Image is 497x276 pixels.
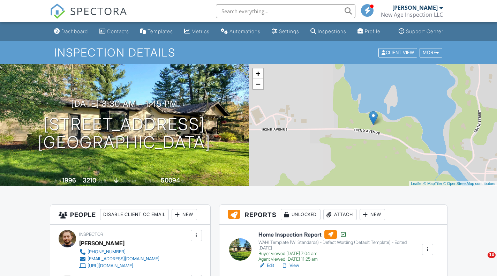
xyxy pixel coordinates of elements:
[473,252,490,269] iframe: Intercom live chat
[88,249,126,255] div: [PHONE_NUMBER]
[97,178,107,184] span: sq. ft.
[83,177,96,184] div: 3210
[281,209,321,220] div: Unlocked
[258,251,421,256] div: Buyer viewed [DATE] 7:04 am
[423,181,442,186] a: © MapTiler
[79,238,125,248] div: [PERSON_NAME]
[279,28,299,34] div: Settings
[181,178,190,184] span: sq.ft.
[54,46,443,59] h1: Inspection Details
[406,28,443,34] div: Support Center
[219,205,447,225] h3: Reports
[396,25,446,38] a: Support Center
[488,252,496,258] span: 10
[50,9,127,24] a: SPECTORA
[70,3,127,18] span: SPECTORA
[258,230,421,262] a: Home Inspection Report WAHI Template (WI Standards) - Defect Wording (Default Template) - Edited ...
[79,255,159,262] a: [EMAIL_ADDRESS][DOMAIN_NAME]
[172,209,197,220] div: New
[51,25,91,38] a: Dashboard
[258,230,421,239] h6: Home Inspection Report
[107,28,129,34] div: Contacts
[378,50,419,55] a: Client View
[365,28,381,34] div: Profile
[258,262,274,269] a: Edit
[318,28,346,34] div: Inspections
[79,232,103,237] span: Inspector
[443,181,495,186] a: © OpenStreetMap contributors
[229,28,261,34] div: Automations
[79,262,159,269] a: [URL][DOMAIN_NAME]
[88,263,133,269] div: [URL][DOMAIN_NAME]
[378,48,417,57] div: Client View
[269,25,302,38] a: Settings
[100,209,169,220] div: Disable Client CC Email
[148,28,173,34] div: Templates
[323,209,357,220] div: Attach
[218,25,263,38] a: Automations (Basic)
[411,181,422,186] a: Leaflet
[120,178,138,184] span: basement
[420,48,442,57] div: More
[253,68,263,79] a: Zoom in
[62,177,76,184] div: 1996
[79,248,159,255] a: [PHONE_NUMBER]
[88,256,159,262] div: [EMAIL_ADDRESS][DOMAIN_NAME]
[216,4,355,18] input: Search everything...
[258,240,421,251] div: WAHI Template (WI Standards) - Defect Wording (Default Template) - Edited [DATE]
[381,11,443,18] div: New Age Inspection LLC
[53,178,61,184] span: Built
[145,178,160,184] span: Lot Size
[392,4,438,11] div: [PERSON_NAME]
[181,25,212,38] a: Metrics
[355,25,383,38] a: Company Profile
[258,256,421,262] div: Agent viewed [DATE] 11:25 am
[161,177,180,184] div: 50094
[253,79,263,89] a: Zoom out
[61,28,88,34] div: Dashboard
[137,25,176,38] a: Templates
[71,99,178,109] h3: [DATE] 8:30 am - 1:45 pm
[96,25,132,38] a: Contacts
[50,205,210,225] h3: People
[360,209,385,220] div: New
[50,3,65,19] img: The Best Home Inspection Software - Spectora
[38,115,211,152] h1: [STREET_ADDRESS] [GEOGRAPHIC_DATA]
[191,28,210,34] div: Metrics
[409,181,497,187] div: |
[281,262,299,269] a: View
[308,25,349,38] a: Inspections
